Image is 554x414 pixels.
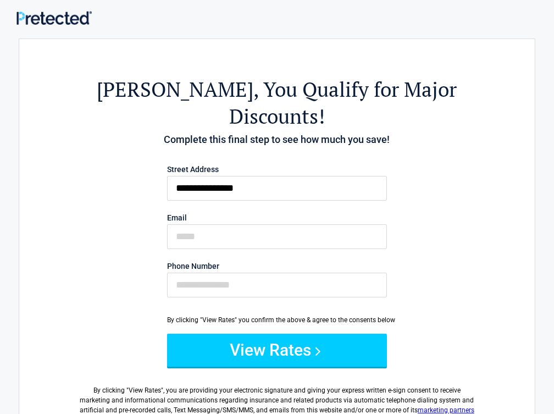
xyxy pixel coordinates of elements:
button: View Rates [167,334,387,367]
label: Phone Number [167,262,387,270]
span: [PERSON_NAME] [97,76,254,103]
label: Email [167,214,387,222]
div: By clicking "View Rates" you confirm the above & agree to the consents below [167,315,387,325]
label: Street Address [167,165,387,173]
span: View Rates [129,387,161,394]
h2: , You Qualify for Major Discounts! [80,76,474,130]
h4: Complete this final step to see how much you save! [80,133,474,147]
img: Main Logo [16,11,92,25]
